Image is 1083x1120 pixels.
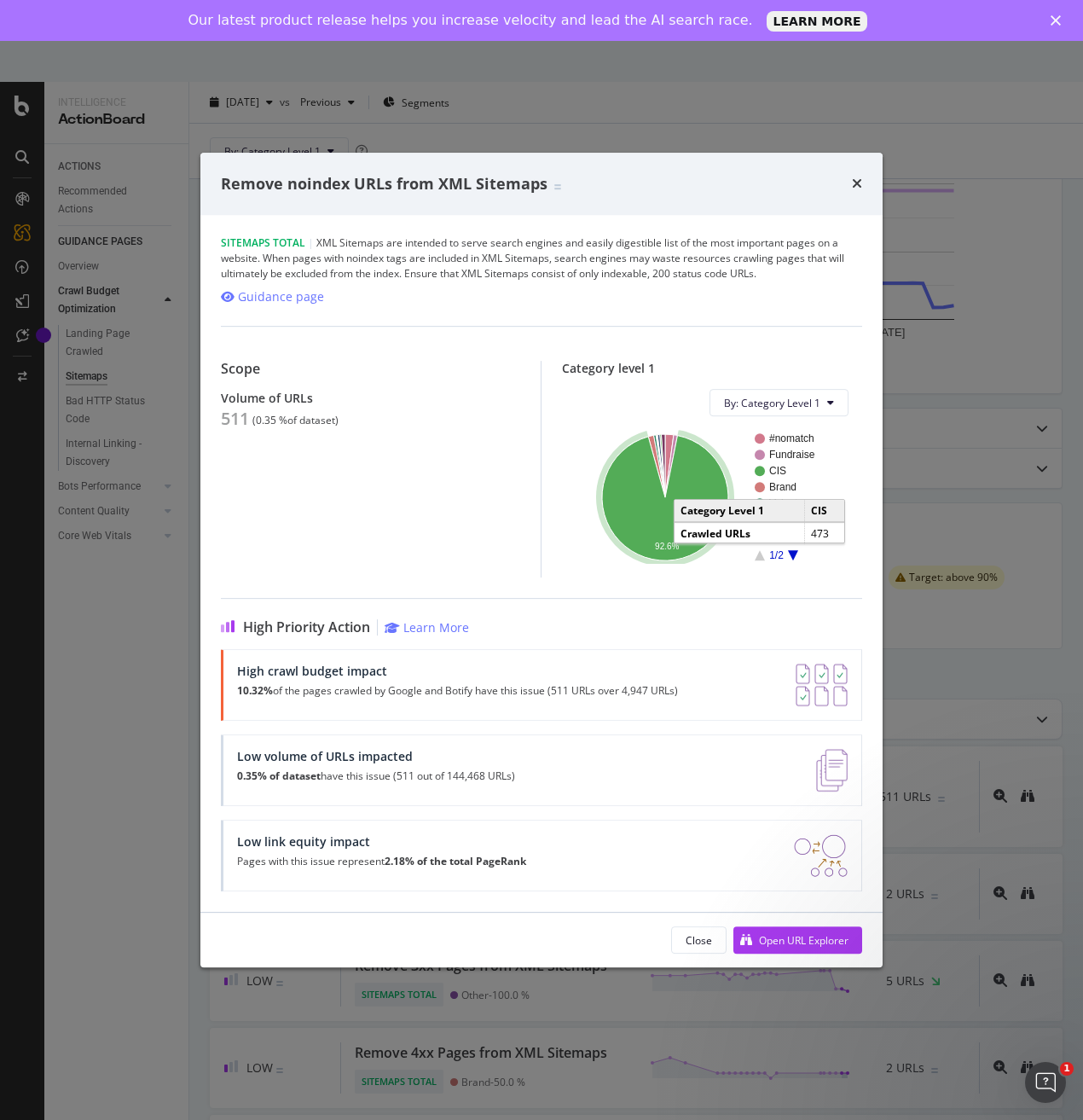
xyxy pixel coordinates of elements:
div: XML Sitemaps are intended to serve search engines and easily digestible list of the most importan... [221,235,862,281]
img: DDxVyA23.png [794,834,848,877]
div: Category level 1 [562,361,862,375]
div: Learn More [403,619,469,635]
text: 1/2 [769,550,784,562]
p: of the pages crawled by Google and Botify have this issue (511 URLs over 4,947 URLs) [237,685,678,697]
div: Our latest product release helps you increase velocity and lead the AI search race. [188,12,753,29]
span: By: Category Level 1 [724,396,820,410]
button: By: Category Level 1 [709,389,848,416]
text: 92.6% [655,542,679,551]
div: Close [686,933,712,948]
div: Scope [221,361,520,377]
span: 1 [1060,1062,1074,1076]
div: Low volume of URLs impacted [237,749,515,763]
p: Pages with this issue represent [237,856,526,868]
strong: 10.32% [237,683,273,698]
svg: A chart. [576,430,848,564]
img: e5DMFwAAAABJRU5ErkJggg== [816,749,848,792]
span: Remove noindex URLs from XML Sitemaps [221,173,547,194]
div: Volume of URLs [221,391,520,405]
div: High crawl budget impact [237,664,678,678]
button: Open URL Explorer [733,926,862,954]
div: 511 [221,409,249,429]
text: CIS [769,466,786,478]
p: have this issue (511 out of 144,468 URLs) [237,770,515,782]
img: Equal [554,184,561,189]
strong: 0.35% of dataset [237,769,321,783]
strong: 2.18% of the total PageRank [385,854,526,868]
a: Learn More [385,619,469,635]
iframe: Intercom live chat [1025,1062,1066,1103]
img: AY0oso9MOvYAAAAASUVORK5CYII= [796,664,848,706]
div: Close [1051,15,1068,26]
text: Brand [769,482,796,494]
text: #nomatch [769,433,814,445]
text: Volunteer [769,498,813,510]
div: Low link equity impact [237,834,526,849]
div: Open URL Explorer [759,933,848,948]
div: times [852,173,862,195]
span: High Priority Action [243,619,370,635]
div: ( 0.35 % of dataset ) [252,415,339,427]
span: Sitemaps Total [221,235,305,250]
span: | [308,235,314,250]
text: Fundraise [769,450,815,461]
div: Guidance page [238,288,324,305]
text: CV19 [769,514,795,526]
a: Guidance page [221,288,324,305]
button: Close [671,926,727,954]
a: LEARN MORE [767,11,868,32]
div: modal [200,153,883,968]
